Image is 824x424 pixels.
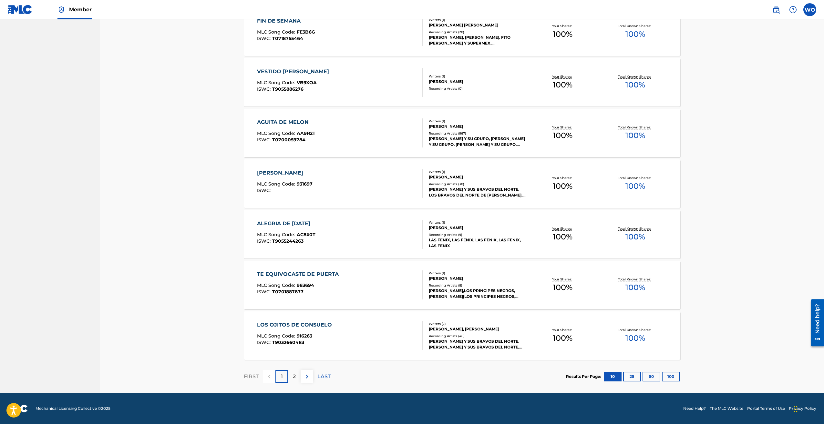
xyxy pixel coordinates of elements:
img: right [303,373,311,380]
div: Writers ( 1 ) [429,220,526,225]
span: ISWC : [257,137,272,143]
div: ALEGRIA DE [DATE] [257,220,315,227]
div: Recording Artists ( 38 ) [429,182,526,187]
div: [PERSON_NAME] Y SUS BRAVOS DEL NORTE, [PERSON_NAME] Y SUS BRAVOS DEL NORTE, LOS BRAVOS DEL NORTE ... [429,338,526,350]
div: Help [787,3,799,16]
span: ISWC : [257,86,272,92]
button: 50 [643,372,660,381]
span: AA9R2T [297,130,315,136]
p: FIRST [244,373,259,380]
span: 100 % [553,130,572,141]
a: The MLC Website [710,406,743,411]
span: T9055244263 [272,238,304,244]
span: ISWC : [257,238,272,244]
span: T9032660483 [272,339,304,345]
div: Recording Artists ( 8 ) [429,283,526,288]
p: Your Shares: [552,125,573,130]
span: ISWC : [257,339,272,345]
div: Drag [794,399,798,419]
div: Recording Artists ( 48 ) [429,334,526,338]
p: Your Shares: [552,277,573,282]
span: FE3B6G [297,29,315,35]
p: Total Known Shares: [618,176,653,180]
span: MLC Song Code : [257,333,297,339]
p: Total Known Shares: [618,24,653,28]
span: 100 % [553,79,572,91]
img: search [772,6,780,14]
span: 100 % [625,282,645,293]
div: Writers ( 1 ) [429,17,526,22]
div: VESTIDO [PERSON_NAME] [257,68,332,76]
div: Writers ( 1 ) [429,169,526,174]
div: [PERSON_NAME], [PERSON_NAME], FITO [PERSON_NAME] Y SUPERMEX, [PERSON_NAME] [429,35,526,46]
span: 100 % [625,180,645,192]
p: Results Per Page: [566,374,603,379]
div: [PERSON_NAME] [PERSON_NAME] [429,22,526,28]
div: TE EQUIVOCASTE DE PUERTA [257,270,342,278]
span: ISWC : [257,35,272,41]
span: MLC Song Code : [257,130,297,136]
span: T0718755464 [272,35,303,41]
a: Public Search [770,3,783,16]
span: 100 % [625,231,645,243]
span: 100 % [625,79,645,91]
img: Top Rightsholder [57,6,65,14]
p: Total Known Shares: [618,328,653,332]
div: User Menu [803,3,816,16]
a: LOS OJITOS DE CONSUELOMLC Song Code:916263ISWC:T9032660483Writers (2)[PERSON_NAME], [PERSON_NAME]... [244,311,680,360]
span: 100 % [553,231,572,243]
span: Mechanical Licensing Collective © 2025 [36,406,110,411]
iframe: Resource Center [806,296,824,350]
p: Your Shares: [552,176,573,180]
p: Your Shares: [552,226,573,231]
p: Total Known Shares: [618,277,653,282]
a: FIN DE SEMANAMLC Song Code:FE3B6GISWC:T0718755464Writers (1)[PERSON_NAME] [PERSON_NAME]Recording ... [244,7,680,56]
div: LOS OJITOS DE CONSUELO [257,321,335,329]
div: Writers ( 1 ) [429,74,526,79]
a: ALEGRIA DE [DATE]MLC Song Code:AC8X0TISWC:T9055244263Writers (1)[PERSON_NAME]Recording Artists (9... [244,210,680,258]
div: [PERSON_NAME] [429,225,526,231]
button: 100 [662,372,680,381]
div: [PERSON_NAME] [429,79,526,85]
span: MLC Song Code : [257,29,297,35]
div: [PERSON_NAME], [PERSON_NAME] [429,326,526,332]
p: 2 [293,373,296,380]
span: 100 % [553,180,572,192]
span: 916263 [297,333,312,339]
span: VB9XOA [297,80,317,86]
div: Writers ( 1 ) [429,271,526,276]
a: Portal Terms of Use [747,406,785,411]
div: Chat Widget [792,393,824,424]
div: Recording Artists ( 28 ) [429,30,526,35]
div: Writers ( 1 ) [429,119,526,124]
span: T0701887877 [272,289,304,295]
span: Member [69,6,92,13]
span: MLC Song Code : [257,232,297,237]
div: [PERSON_NAME] [257,169,313,177]
span: 100 % [553,28,572,40]
span: 100 % [625,28,645,40]
span: 100 % [625,130,645,141]
div: [PERSON_NAME],LOS PRINCIPES NEGROS, [PERSON_NAME]|LOS PRINCIPES NEGROS, [PERSON_NAME], [PERSON_NA... [429,288,526,299]
a: Privacy Policy [789,406,816,411]
span: ISWC : [257,187,272,193]
span: T0700059784 [272,137,305,143]
a: [PERSON_NAME]MLC Song Code:931697ISWC:Writers (1)[PERSON_NAME]Recording Artists (38)[PERSON_NAME]... [244,159,680,208]
p: 1 [281,373,283,380]
a: TE EQUIVOCASTE DE PUERTAMLC Song Code:983694ISWC:T0701887877Writers (1)[PERSON_NAME]Recording Art... [244,261,680,309]
div: [PERSON_NAME] [429,276,526,281]
span: MLC Song Code : [257,181,297,187]
p: Your Shares: [552,74,573,79]
div: [PERSON_NAME] Y SUS BRAVOS DEL NORTE, LOS BRAVOS DEL NORTE DE [PERSON_NAME], [PERSON_NAME] Y SUS ... [429,187,526,198]
div: Recording Artists ( 0 ) [429,86,526,91]
span: 100 % [625,332,645,344]
button: 10 [604,372,622,381]
span: MLC Song Code : [257,282,297,288]
div: [PERSON_NAME] [429,174,526,180]
span: T9055886276 [272,86,304,92]
div: [PERSON_NAME] [429,124,526,129]
div: Writers ( 2 ) [429,321,526,326]
a: AGUITA DE MELONMLC Song Code:AA9R2TISWC:T0700059784Writers (1)[PERSON_NAME]Recording Artists (967... [244,109,680,157]
p: LAST [317,373,331,380]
